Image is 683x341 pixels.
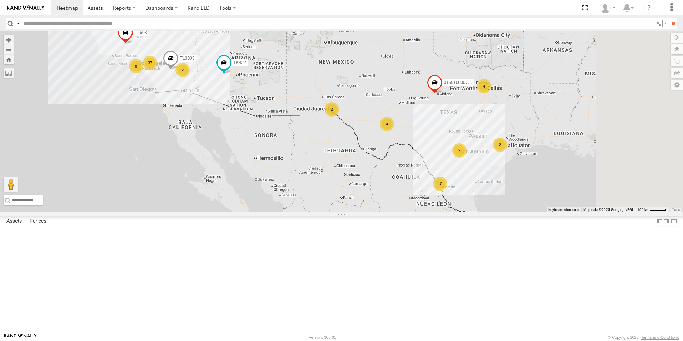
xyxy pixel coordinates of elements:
div: © Copyright 2025 - [608,335,679,340]
a: Terms and Conditions [641,335,679,340]
div: 2 [175,63,190,77]
div: Version: 308.01 [309,335,336,340]
label: Map Settings [671,80,683,90]
img: rand-logo.svg [7,5,44,10]
div: 10 [433,177,447,191]
span: TL3003 [180,56,195,61]
div: 2 [325,102,339,117]
label: Search Filter Options [654,18,669,29]
button: Keyboard shortcuts [548,207,579,212]
span: 100 km [637,208,649,212]
span: TK422 [233,60,246,65]
button: Zoom in [4,35,14,45]
span: TL608 [135,30,147,35]
i: ? [643,2,655,14]
label: Dock Summary Table to the Left [656,216,663,227]
button: Zoom out [4,45,14,55]
div: 4 [477,79,491,93]
button: Zoom Home [4,55,14,64]
div: 4 [380,117,394,131]
div: 8 [129,59,143,73]
a: Visit our Website [4,334,37,341]
label: Fences [26,216,50,226]
div: Daniel Del Muro [597,3,618,13]
span: 015910000779481 [444,80,480,85]
label: Dock Summary Table to the Right [663,216,670,227]
span: Map data ©2025 Google, INEGI [583,208,633,212]
label: Measure [4,68,14,78]
div: 2 [493,138,507,152]
button: Drag Pegman onto the map to open Street View [4,177,18,192]
div: 37 [143,56,157,70]
label: Assets [3,216,25,226]
label: Search Query [15,18,21,29]
div: 2 [452,143,467,158]
button: Map Scale: 100 km per 44 pixels [635,207,669,212]
label: Hide Summary Table [670,216,678,227]
a: Terms (opens in new tab) [672,208,680,211]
